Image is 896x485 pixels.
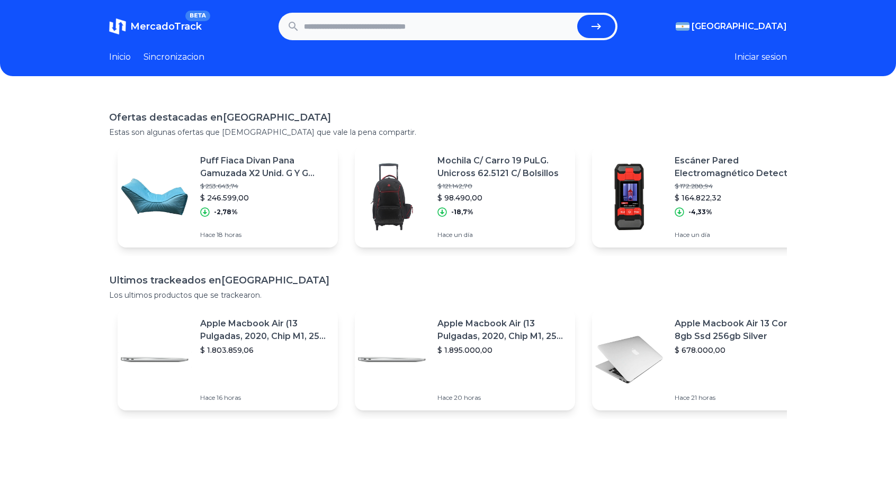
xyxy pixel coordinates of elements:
[437,231,567,239] p: Hace un día
[118,323,192,397] img: Featured image
[200,231,329,239] p: Hace 18 horas
[200,182,329,190] p: $ 253.643,74
[109,127,787,138] p: Estas son algunas ofertas que [DEMOGRAPHIC_DATA] que vale la pena compartir.
[437,193,567,203] p: $ 98.490,00
[355,323,429,397] img: Featured image
[130,21,202,32] span: MercadoTrack
[109,18,202,35] a: MercadoTrackBETA
[675,317,804,343] p: Apple Macbook Air 13 Core I5 8gb Ssd 256gb Silver
[118,309,338,410] a: Featured imageApple Macbook Air (13 Pulgadas, 2020, Chip M1, 256 Gb De Ssd, 8 Gb De Ram) - Plata$...
[109,110,787,125] h1: Ofertas destacadas en [GEOGRAPHIC_DATA]
[675,193,804,203] p: $ 164.822,32
[355,160,429,234] img: Featured image
[109,18,126,35] img: MercadoTrack
[592,309,812,410] a: Featured imageApple Macbook Air 13 Core I5 8gb Ssd 256gb Silver$ 678.000,00Hace 21 horas
[144,51,204,63] a: Sincronizacion
[437,317,567,343] p: Apple Macbook Air (13 Pulgadas, 2020, Chip M1, 256 Gb De Ssd, 8 Gb De Ram) - Plata
[437,182,567,190] p: $ 121.142,70
[200,394,329,402] p: Hace 16 horas
[200,154,329,180] p: Puff Fiaca Divan Pana Gamuzada X2 Unid. G Y G Fiacas
[676,20,787,33] button: [GEOGRAPHIC_DATA]
[437,345,567,355] p: $ 1.895.000,00
[437,154,567,180] p: Mochila C/ Carro 19 PuLG. Unicross 62.5121 C/ Bolsillos
[592,146,812,248] a: Featured imageEscáner Pared Electromagnético Detecta Metal Uni-t Ut387d$ 172.288,94$ 164.822,32-4...
[185,11,210,21] span: BETA
[200,345,329,355] p: $ 1.803.859,06
[675,182,804,190] p: $ 172.288,94
[592,160,666,234] img: Featured image
[675,394,804,402] p: Hace 21 horas
[676,22,689,31] img: Argentina
[592,323,666,397] img: Featured image
[355,309,575,410] a: Featured imageApple Macbook Air (13 Pulgadas, 2020, Chip M1, 256 Gb De Ssd, 8 Gb De Ram) - Plata$...
[675,345,804,355] p: $ 678.000,00
[200,317,329,343] p: Apple Macbook Air (13 Pulgadas, 2020, Chip M1, 256 Gb De Ssd, 8 Gb De Ram) - Plata
[200,193,329,203] p: $ 246.599,00
[109,273,787,288] h1: Ultimos trackeados en [GEOGRAPHIC_DATA]
[675,231,804,239] p: Hace un día
[688,208,712,216] p: -4,33%
[118,160,192,234] img: Featured image
[109,51,131,63] a: Inicio
[692,20,787,33] span: [GEOGRAPHIC_DATA]
[451,208,473,216] p: -18,7%
[109,290,787,300] p: Los ultimos productos que se trackearon.
[437,394,567,402] p: Hace 20 horas
[118,146,338,248] a: Featured imagePuff Fiaca Divan Pana Gamuzada X2 Unid. G Y G Fiacas$ 253.643,74$ 246.599,00-2,78%H...
[214,208,238,216] p: -2,78%
[734,51,787,63] button: Iniciar sesion
[355,146,575,248] a: Featured imageMochila C/ Carro 19 PuLG. Unicross 62.5121 C/ Bolsillos$ 121.142,70$ 98.490,00-18,7...
[675,154,804,180] p: Escáner Pared Electromagnético Detecta Metal Uni-t Ut387d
